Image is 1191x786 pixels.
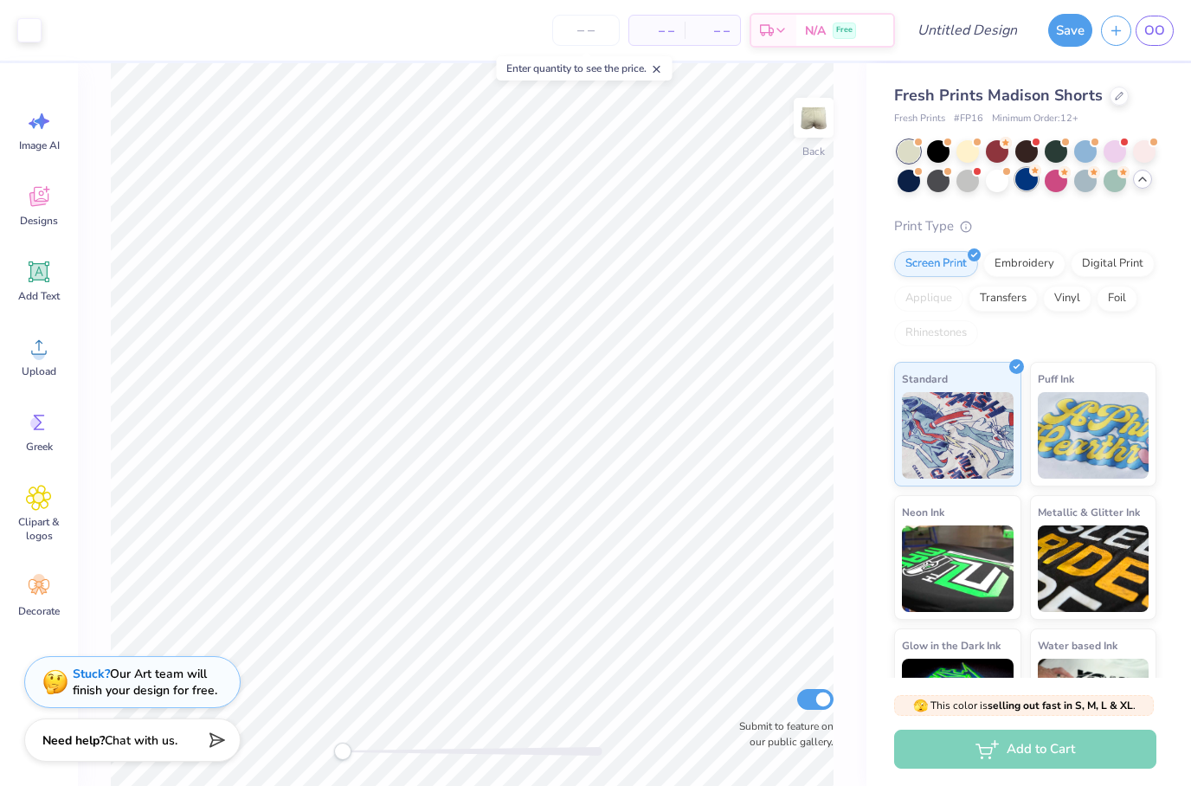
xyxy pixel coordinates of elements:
[983,251,1065,277] div: Embroidery
[1071,251,1155,277] div: Digital Print
[902,503,944,521] span: Neon Ink
[894,112,945,126] span: Fresh Prints
[902,392,1014,479] img: Standard
[902,525,1014,612] img: Neon Ink
[19,139,60,152] span: Image AI
[1136,16,1174,46] a: OO
[904,13,1031,48] input: Untitled Design
[22,364,56,378] span: Upload
[913,698,1136,713] span: This color is .
[969,286,1038,312] div: Transfers
[73,666,217,699] div: Our Art team will finish your design for free.
[497,56,673,81] div: Enter quantity to see the price.
[18,289,60,303] span: Add Text
[1038,503,1140,521] span: Metallic & Glitter Ink
[894,85,1103,106] span: Fresh Prints Madison Shorts
[894,216,1156,236] div: Print Type
[802,144,825,159] div: Back
[902,636,1001,654] span: Glow in the Dark Ink
[1038,659,1149,745] img: Water based Ink
[894,286,963,312] div: Applique
[42,732,105,749] strong: Need help?
[18,604,60,618] span: Decorate
[1043,286,1091,312] div: Vinyl
[552,15,620,46] input: – –
[1144,21,1165,41] span: OO
[1048,14,1092,47] button: Save
[20,214,58,228] span: Designs
[334,743,351,760] div: Accessibility label
[796,100,831,135] img: Back
[913,698,928,714] span: 🫣
[902,659,1014,745] img: Glow in the Dark Ink
[10,515,68,543] span: Clipart & logos
[26,440,53,454] span: Greek
[640,22,674,40] span: – –
[730,718,834,750] label: Submit to feature on our public gallery.
[695,22,730,40] span: – –
[954,112,983,126] span: # FP16
[992,112,1078,126] span: Minimum Order: 12 +
[1038,370,1074,388] span: Puff Ink
[1097,286,1137,312] div: Foil
[1038,392,1149,479] img: Puff Ink
[105,732,177,749] span: Chat with us.
[894,251,978,277] div: Screen Print
[73,666,110,682] strong: Stuck?
[805,22,826,40] span: N/A
[1038,525,1149,612] img: Metallic & Glitter Ink
[836,24,853,36] span: Free
[894,320,978,346] div: Rhinestones
[988,699,1133,712] strong: selling out fast in S, M, L & XL
[902,370,948,388] span: Standard
[1038,636,1117,654] span: Water based Ink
